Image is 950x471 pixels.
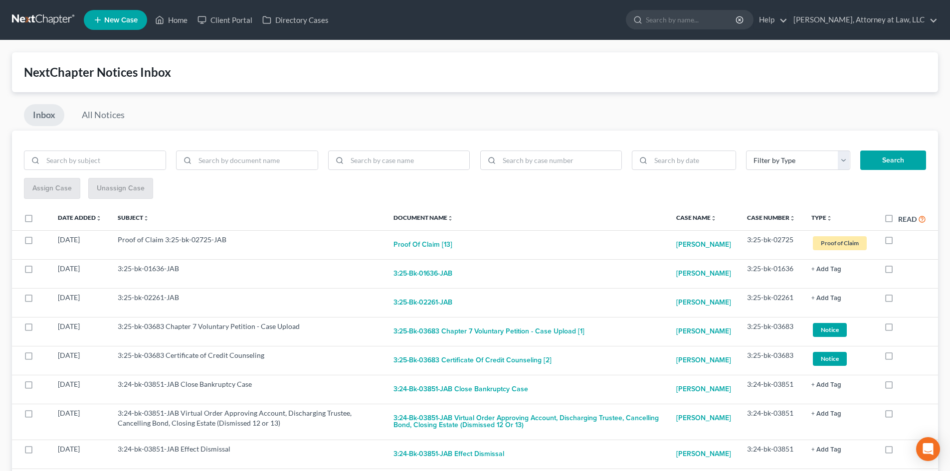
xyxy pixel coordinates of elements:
td: 3:25-bk-03683 Chapter 7 Voluntary Petition - Case Upload [110,317,385,346]
a: [PERSON_NAME] [676,350,731,370]
td: [DATE] [50,440,110,469]
a: [PERSON_NAME], Attorney at Law, LLC [788,11,938,29]
a: Document Nameunfold_more [393,214,453,221]
td: [DATE] [50,288,110,317]
td: 3:24-bk-03851-JAB Effect Dismissal [110,440,385,469]
td: 3:25-bk-03683 [739,346,803,375]
td: 3:25-bk-02725 [739,230,803,259]
input: Search by name... [646,10,737,29]
i: unfold_more [789,215,795,221]
a: Inbox [24,104,64,126]
a: Directory Cases [257,11,334,29]
a: Notice [811,321,868,338]
a: Proof of Claim [811,235,868,251]
td: [DATE] [50,404,110,440]
button: + Add Tag [811,411,841,417]
td: 3:24-bk-03851 [739,440,803,469]
td: 3:25-bk-01636 [739,259,803,288]
button: + Add Tag [811,447,841,453]
td: [DATE] [50,346,110,375]
td: 3:24-bk-03851 [739,404,803,440]
a: Date Addedunfold_more [58,214,102,221]
a: [PERSON_NAME] [676,264,731,284]
i: unfold_more [96,215,102,221]
div: NextChapter Notices Inbox [24,64,926,80]
input: Search by date [651,151,736,170]
span: New Case [104,16,138,24]
a: Subjectunfold_more [118,214,149,221]
i: unfold_more [447,215,453,221]
span: Notice [813,323,847,336]
td: [DATE] [50,230,110,259]
button: + Add Tag [811,382,841,388]
td: 3:25-bk-03683 [739,317,803,346]
span: Notice [813,352,847,365]
td: 3:25-bk-03683 Certificate of Credit Counseling [110,346,385,375]
button: 3:25-bk-01636-JAB [393,264,452,284]
a: Case Numberunfold_more [747,214,795,221]
button: Search [860,151,926,170]
div: Open Intercom Messenger [916,437,940,461]
a: + Add Tag [811,293,868,303]
a: Case Nameunfold_more [676,214,717,221]
a: All Notices [73,104,134,126]
button: 3:25-bk-03683 Certificate of Credit Counseling [2] [393,350,552,370]
td: 3:24-bk-03851-JAB Virtual Order Approving Account, Discharging Trustee, Cancelling Bond, Closing ... [110,404,385,440]
a: Home [150,11,192,29]
input: Search by case name [347,151,470,170]
button: + Add Tag [811,266,841,273]
input: Search by document name [195,151,318,170]
button: 3:24-bk-03851-JAB Virtual Order Approving Account, Discharging Trustee, Cancelling Bond, Closing ... [393,408,660,435]
a: Client Portal [192,11,257,29]
button: + Add Tag [811,295,841,302]
a: [PERSON_NAME] [676,408,731,428]
a: Typeunfold_more [811,214,832,221]
td: 3:24-bk-03851 [739,375,803,404]
i: unfold_more [143,215,149,221]
a: [PERSON_NAME] [676,321,731,341]
a: [PERSON_NAME] [676,444,731,464]
button: Proof of Claim [13] [393,235,452,255]
a: Help [754,11,787,29]
button: 3:24-bk-03851-JAB Effect Dismissal [393,444,504,464]
a: + Add Tag [811,408,868,418]
a: Notice [811,350,868,367]
button: 3:24-bk-03851-JAB Close Bankruptcy Case [393,379,528,399]
td: 3:25-bk-02261 [739,288,803,317]
td: 3:25-bk-02261-JAB [110,288,385,317]
button: 3:25-bk-03683 Chapter 7 Voluntary Petition - Case Upload [1] [393,321,584,341]
input: Search by subject [43,151,166,170]
a: [PERSON_NAME] [676,293,731,313]
input: Search by case number [499,151,622,170]
td: [DATE] [50,375,110,404]
td: 3:24-bk-03851-JAB Close Bankruptcy Case [110,375,385,404]
td: Proof of Claim 3:25-bk-02725-JAB [110,230,385,259]
i: unfold_more [711,215,717,221]
label: Read [898,214,917,224]
a: + Add Tag [811,264,868,274]
a: [PERSON_NAME] [676,235,731,255]
td: [DATE] [50,317,110,346]
a: + Add Tag [811,379,868,389]
span: Proof of Claim [813,236,867,250]
td: [DATE] [50,259,110,288]
td: 3:25-bk-01636-JAB [110,259,385,288]
a: [PERSON_NAME] [676,379,731,399]
button: 3:25-bk-02261-JAB [393,293,452,313]
i: unfold_more [826,215,832,221]
a: + Add Tag [811,444,868,454]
